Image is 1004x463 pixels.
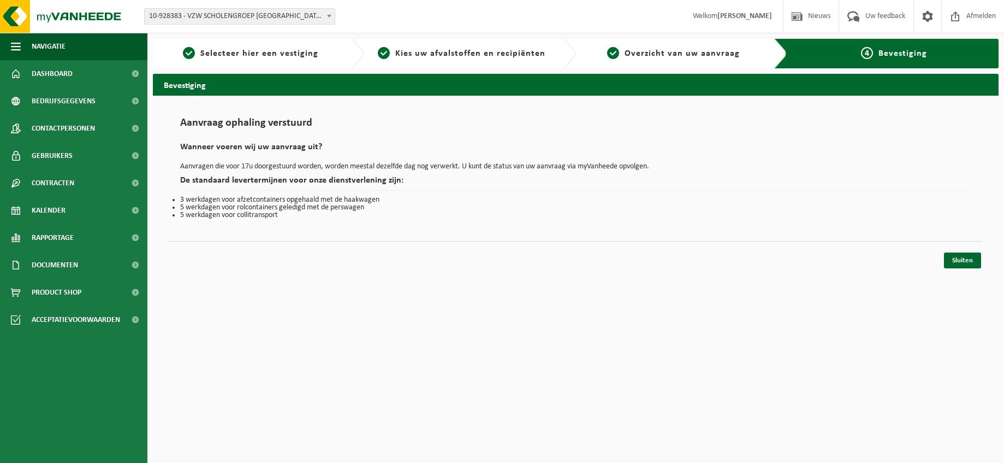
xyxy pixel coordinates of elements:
[144,8,335,25] span: 10-928383 - VZW SCHOLENGROEP SINT-MICHIEL - CAMPUS BARNUM - ROESELARE
[180,176,971,191] h2: De standaard levertermijnen voor onze dienstverlening zijn:
[32,60,73,87] span: Dashboard
[180,163,971,171] p: Aanvragen die voor 17u doorgestuurd worden, worden meestal dezelfde dag nog verwerkt. U kunt de s...
[32,142,73,169] span: Gebruikers
[944,253,981,268] a: Sluiten
[32,33,66,60] span: Navigatie
[180,118,971,134] h1: Aanvraag ophaling verstuurd
[32,115,95,142] span: Contactpersonen
[378,47,390,59] span: 2
[717,12,772,20] strong: [PERSON_NAME]
[180,204,971,212] li: 5 werkdagen voor rolcontainers geledigd met de perswagen
[581,47,765,60] a: 3Overzicht van uw aanvraag
[180,143,971,157] h2: Wanneer voeren wij uw aanvraag uit?
[625,49,740,58] span: Overzicht van uw aanvraag
[878,49,927,58] span: Bevestiging
[32,197,66,224] span: Kalender
[180,212,971,219] li: 5 werkdagen voor collitransport
[861,47,873,59] span: 4
[395,49,545,58] span: Kies uw afvalstoffen en recipiënten
[32,224,74,251] span: Rapportage
[32,87,96,115] span: Bedrijfsgegevens
[180,196,971,204] li: 3 werkdagen voor afzetcontainers opgehaald met de haakwagen
[158,47,342,60] a: 1Selecteer hier een vestiging
[183,47,195,59] span: 1
[145,9,335,24] span: 10-928383 - VZW SCHOLENGROEP SINT-MICHIEL - CAMPUS BARNUM - ROESELARE
[32,279,81,306] span: Product Shop
[32,251,78,279] span: Documenten
[32,306,120,333] span: Acceptatievoorwaarden
[200,49,318,58] span: Selecteer hier een vestiging
[32,169,74,197] span: Contracten
[153,74,999,95] h2: Bevestiging
[607,47,619,59] span: 3
[370,47,554,60] a: 2Kies uw afvalstoffen en recipiënten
